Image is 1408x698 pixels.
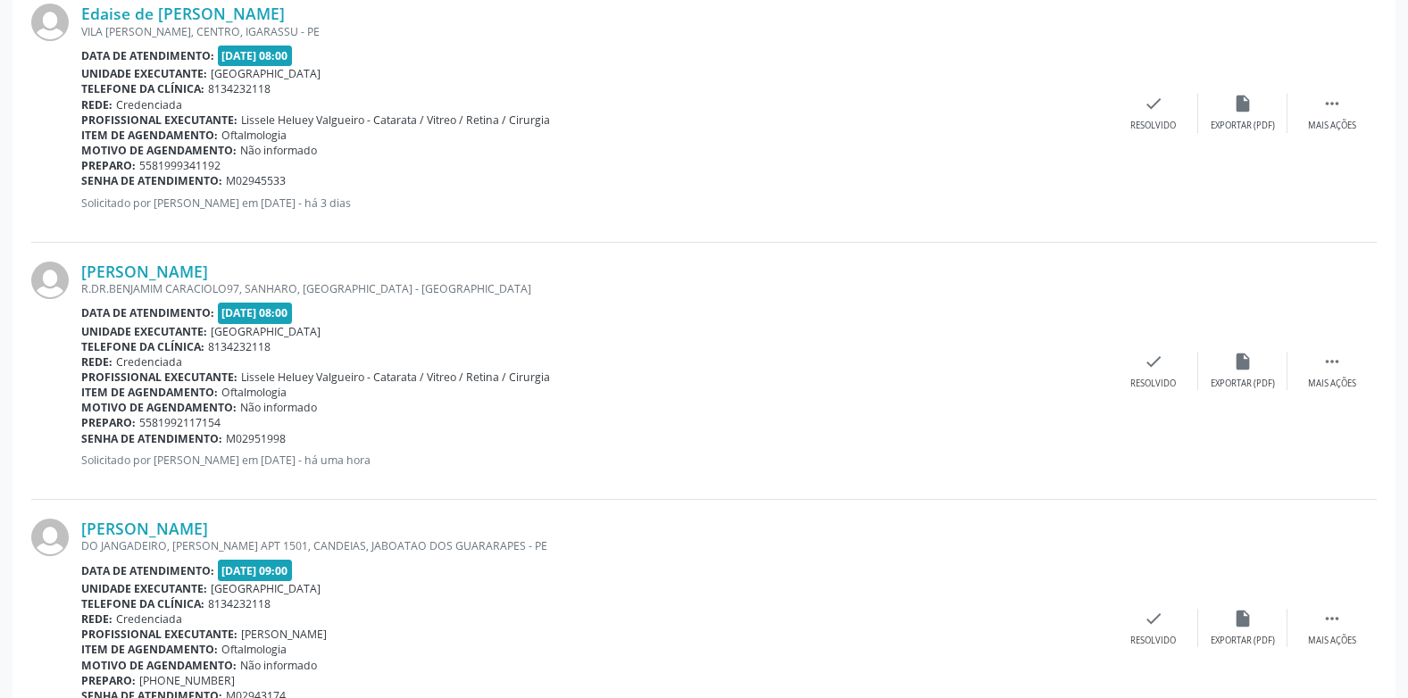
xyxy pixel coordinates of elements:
i:  [1322,352,1342,371]
b: Rede: [81,97,112,112]
div: VILA [PERSON_NAME], CENTRO, IGARASSU - PE [81,24,1109,39]
b: Telefone da clínica: [81,596,204,611]
b: Preparo: [81,158,136,173]
span: Oftalmologia [221,385,287,400]
b: Profissional executante: [81,627,237,642]
b: Data de atendimento: [81,305,214,320]
div: DO JANGADEIRO, [PERSON_NAME] APT 1501, CANDEIAS, JABOATAO DOS GUARARAPES - PE [81,538,1109,553]
p: Solicitado por [PERSON_NAME] em [DATE] - há uma hora [81,453,1109,468]
p: Solicitado por [PERSON_NAME] em [DATE] - há 3 dias [81,195,1109,211]
span: [PHONE_NUMBER] [139,673,235,688]
i: insert_drive_file [1233,94,1253,113]
b: Data de atendimento: [81,563,214,578]
b: Senha de atendimento: [81,431,222,446]
b: Profissional executante: [81,112,237,128]
b: Unidade executante: [81,66,207,81]
span: Lissele Heluey Valgueiro - Catarata / Vitreo / Retina / Cirurgia [241,112,550,128]
i: insert_drive_file [1233,352,1253,371]
b: Motivo de agendamento: [81,658,237,673]
div: Exportar (PDF) [1211,635,1275,647]
i: check [1144,94,1163,113]
span: [DATE] 09:00 [218,560,293,580]
b: Preparo: [81,415,136,430]
span: Credenciada [116,354,182,370]
span: 8134232118 [208,339,271,354]
b: Motivo de agendamento: [81,400,237,415]
i:  [1322,609,1342,628]
div: Resolvido [1130,120,1176,132]
span: Não informado [240,658,317,673]
span: [PERSON_NAME] [241,627,327,642]
span: [GEOGRAPHIC_DATA] [211,66,321,81]
b: Profissional executante: [81,370,237,385]
b: Item de agendamento: [81,128,218,143]
span: [GEOGRAPHIC_DATA] [211,581,321,596]
img: img [31,262,69,299]
div: Resolvido [1130,635,1176,647]
span: Credenciada [116,611,182,627]
span: Oftalmologia [221,128,287,143]
b: Data de atendimento: [81,48,214,63]
div: Mais ações [1308,120,1356,132]
i: check [1144,609,1163,628]
b: Item de agendamento: [81,642,218,657]
div: Mais ações [1308,635,1356,647]
div: Exportar (PDF) [1211,378,1275,390]
span: [GEOGRAPHIC_DATA] [211,324,321,339]
span: Não informado [240,400,317,415]
span: Lissele Heluey Valgueiro - Catarata / Vitreo / Retina / Cirurgia [241,370,550,385]
div: R.DR.BENJAMIM CARACIOLO97, SANHARO, [GEOGRAPHIC_DATA] - [GEOGRAPHIC_DATA] [81,281,1109,296]
span: 8134232118 [208,81,271,96]
i: check [1144,352,1163,371]
span: [DATE] 08:00 [218,46,293,66]
a: Edaise de [PERSON_NAME] [81,4,285,23]
b: Unidade executante: [81,581,207,596]
a: [PERSON_NAME] [81,519,208,538]
span: [DATE] 08:00 [218,303,293,323]
b: Telefone da clínica: [81,339,204,354]
b: Telefone da clínica: [81,81,204,96]
b: Rede: [81,354,112,370]
span: 5581992117154 [139,415,221,430]
b: Item de agendamento: [81,385,218,400]
a: [PERSON_NAME] [81,262,208,281]
div: Exportar (PDF) [1211,120,1275,132]
span: M02951998 [226,431,286,446]
span: Oftalmologia [221,642,287,657]
i: insert_drive_file [1233,609,1253,628]
b: Unidade executante: [81,324,207,339]
img: img [31,4,69,41]
span: Não informado [240,143,317,158]
img: img [31,519,69,556]
span: M02945533 [226,173,286,188]
b: Senha de atendimento: [81,173,222,188]
div: Resolvido [1130,378,1176,390]
b: Rede: [81,611,112,627]
b: Motivo de agendamento: [81,143,237,158]
div: Mais ações [1308,378,1356,390]
span: Credenciada [116,97,182,112]
i:  [1322,94,1342,113]
span: 8134232118 [208,596,271,611]
span: 5581999341192 [139,158,221,173]
b: Preparo: [81,673,136,688]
